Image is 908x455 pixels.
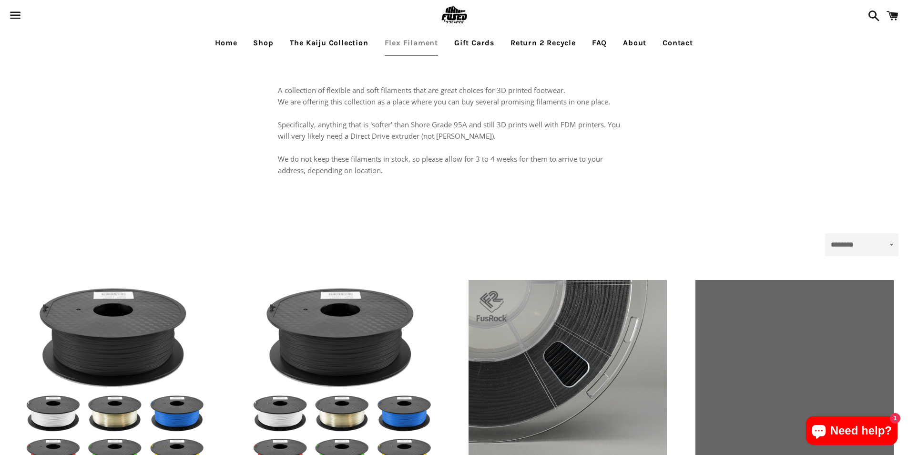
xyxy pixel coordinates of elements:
inbox-online-store-chat: Shopify online store chat [803,416,900,447]
a: Flex Filament [377,31,445,55]
a: The Kaiju Collection [283,31,376,55]
a: Gift Cards [447,31,501,55]
p: A collection of flexible and soft filaments that are great choices for 3D printed footwear. We ar... [278,84,631,176]
a: Shop [246,31,280,55]
a: FAQ [585,31,614,55]
a: Contact [655,31,700,55]
a: Return 2 Recycle [503,31,583,55]
a: Home [208,31,244,55]
a: About [616,31,653,55]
